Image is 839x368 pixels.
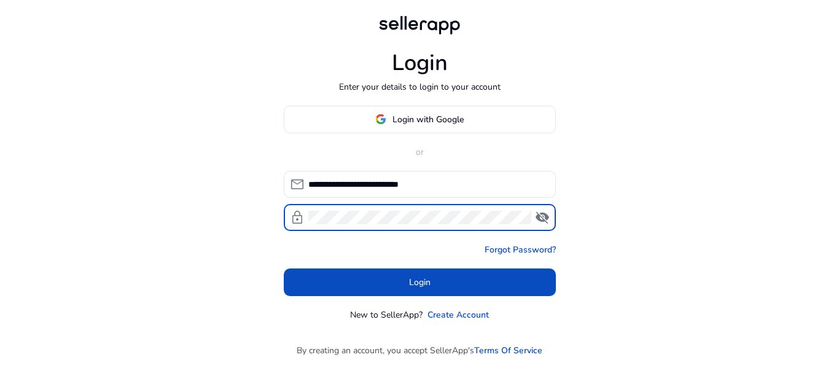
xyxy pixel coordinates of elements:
p: or [284,146,556,159]
span: lock [290,210,305,225]
span: mail [290,177,305,192]
span: visibility_off [535,210,550,225]
p: New to SellerApp? [350,308,423,321]
a: Terms Of Service [474,344,542,357]
a: Create Account [427,308,489,321]
img: google-logo.svg [375,114,386,125]
p: Enter your details to login to your account [339,80,501,93]
h1: Login [392,50,448,76]
span: Login with Google [392,113,464,126]
span: Login [409,276,431,289]
a: Forgot Password? [485,243,556,256]
button: Login with Google [284,106,556,133]
button: Login [284,268,556,296]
